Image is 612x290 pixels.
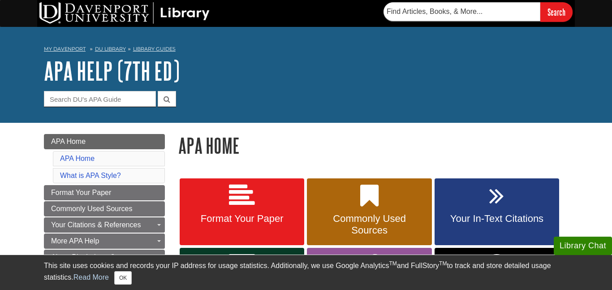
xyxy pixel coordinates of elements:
[44,134,165,149] a: APA Home
[554,237,612,255] button: Library Chat
[384,2,540,21] input: Find Articles, Books, & More...
[95,46,126,52] a: DU Library
[51,221,141,229] span: Your Citations & References
[60,155,95,162] a: APA Home
[384,2,573,22] form: Searches DU Library's articles, books, and more
[51,189,111,196] span: Format Your Paper
[44,217,165,233] a: Your Citations & References
[51,205,132,212] span: Commonly Used Sources
[44,260,568,285] div: This site uses cookies and records your IP address for usage statistics. Additionally, we use Goo...
[389,260,397,267] sup: TM
[180,178,304,246] a: Format Your Paper
[307,178,431,246] a: Commonly Used Sources
[44,250,165,265] a: About Plagiarism
[44,201,165,216] a: Commonly Used Sources
[435,178,559,246] a: Your In-Text Citations
[178,134,568,157] h1: APA Home
[44,91,156,107] input: Search DU's APA Guide
[441,213,552,225] span: Your In-Text Citations
[44,57,180,85] a: APA Help (7th Ed)
[44,43,568,57] nav: breadcrumb
[73,273,109,281] a: Read More
[39,2,210,24] img: DU Library
[314,213,425,236] span: Commonly Used Sources
[44,45,86,53] a: My Davenport
[44,234,165,249] a: More APA Help
[114,271,132,285] button: Close
[186,213,297,225] span: Format Your Paper
[60,172,121,179] a: What is APA Style?
[133,46,176,52] a: Library Guides
[51,138,86,145] span: APA Home
[51,237,99,245] span: More APA Help
[44,185,165,200] a: Format Your Paper
[540,2,573,22] input: Search
[439,260,447,267] sup: TM
[51,253,105,261] span: About Plagiarism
